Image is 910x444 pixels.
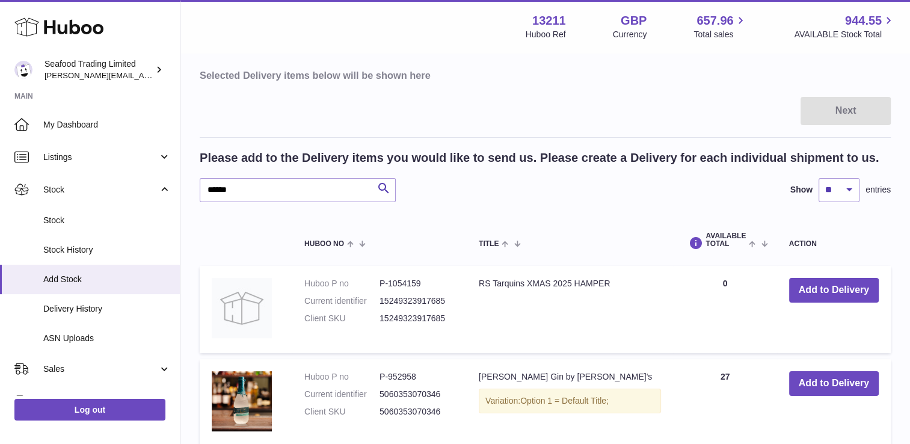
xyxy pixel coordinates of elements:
[693,13,747,40] a: 657.96 Total sales
[304,278,380,289] dt: Huboo P no
[789,240,879,248] div: Action
[794,29,896,40] span: AVAILABLE Stock Total
[45,58,153,81] div: Seafood Trading Limited
[380,295,455,307] dd: 15249323917685
[865,184,891,196] span: entries
[43,152,158,163] span: Listings
[479,389,661,413] div: Variation:
[200,69,891,82] h3: Selected Delivery items below will be shown here
[532,13,566,29] strong: 13211
[304,371,380,383] dt: Huboo P no
[794,13,896,40] a: 944.55 AVAILABLE Stock Total
[212,371,272,431] img: Rick Stein Gin by Tarquin's
[673,266,776,353] td: 0
[520,396,609,405] span: Option 1 = Default Title;
[43,303,171,315] span: Delivery History
[706,232,746,248] span: AVAILABLE Total
[621,13,647,29] strong: GBP
[43,274,171,285] span: Add Stock
[43,363,158,375] span: Sales
[380,406,455,418] dd: 5060353070346
[43,184,158,196] span: Stock
[467,266,673,353] td: RS Tarquins XMAS 2025 HAMPER
[212,278,272,338] img: RS Tarquins XMAS 2025 HAMPER
[14,61,32,79] img: nathaniellynch@rickstein.com
[696,13,733,29] span: 657.96
[380,278,455,289] dd: P-1054159
[304,295,380,307] dt: Current identifier
[380,371,455,383] dd: P-952958
[693,29,747,40] span: Total sales
[304,389,380,400] dt: Current identifier
[789,371,879,396] button: Add to Delivery
[479,240,499,248] span: Title
[43,333,171,344] span: ASN Uploads
[43,215,171,226] span: Stock
[304,406,380,418] dt: Client SKU
[304,240,344,248] span: Huboo no
[845,13,882,29] span: 944.55
[613,29,647,40] div: Currency
[380,389,455,400] dd: 5060353070346
[790,184,813,196] label: Show
[45,70,241,80] span: [PERSON_NAME][EMAIL_ADDRESS][DOMAIN_NAME]
[200,150,879,166] h2: Please add to the Delivery items you would like to send us. Please create a Delivery for each ind...
[14,399,165,421] a: Log out
[304,313,380,324] dt: Client SKU
[43,119,171,131] span: My Dashboard
[380,313,455,324] dd: 15249323917685
[526,29,566,40] div: Huboo Ref
[43,244,171,256] span: Stock History
[789,278,879,303] button: Add to Delivery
